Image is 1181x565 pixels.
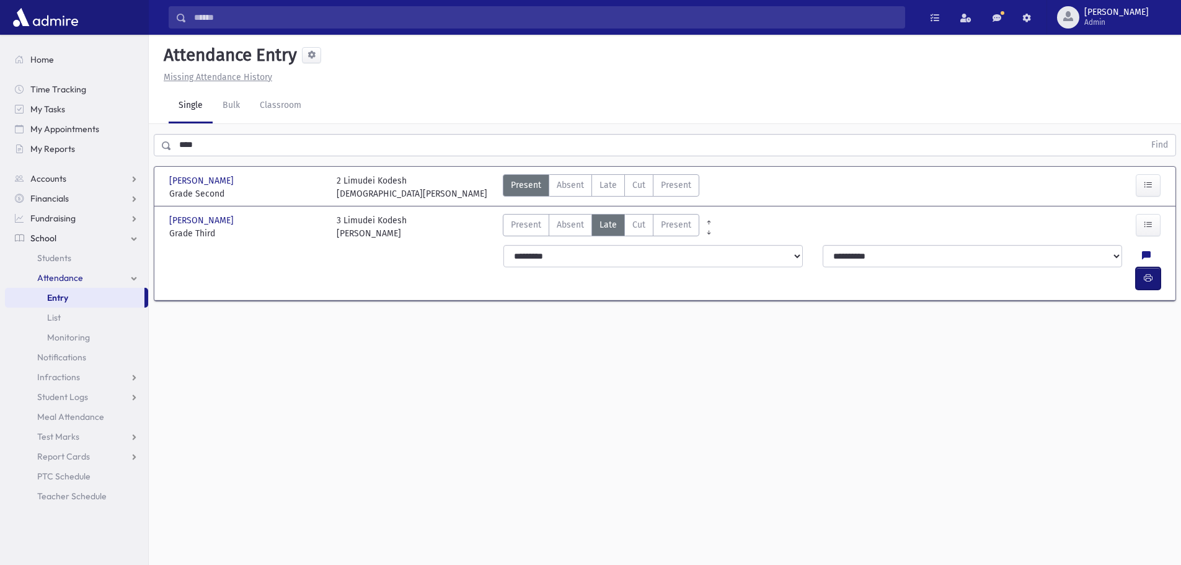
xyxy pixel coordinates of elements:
[337,174,487,200] div: 2 Limudei Kodesh [DEMOGRAPHIC_DATA][PERSON_NAME]
[47,332,90,343] span: Monitoring
[250,89,311,123] a: Classroom
[30,193,69,204] span: Financials
[557,218,584,231] span: Absent
[503,214,699,240] div: AttTypes
[1084,17,1149,27] span: Admin
[511,218,541,231] span: Present
[159,45,297,66] h5: Attendance Entry
[5,208,148,228] a: Fundraising
[557,179,584,192] span: Absent
[37,431,79,442] span: Test Marks
[599,179,617,192] span: Late
[37,352,86,363] span: Notifications
[5,466,148,486] a: PTC Schedule
[164,72,272,82] u: Missing Attendance History
[5,99,148,119] a: My Tasks
[511,179,541,192] span: Present
[47,312,61,323] span: List
[661,179,691,192] span: Present
[5,427,148,447] a: Test Marks
[30,213,76,224] span: Fundraising
[30,104,65,115] span: My Tasks
[661,218,691,231] span: Present
[169,214,236,227] span: [PERSON_NAME]
[37,371,80,383] span: Infractions
[5,288,144,308] a: Entry
[5,486,148,506] a: Teacher Schedule
[5,407,148,427] a: Meal Attendance
[632,218,645,231] span: Cut
[5,268,148,288] a: Attendance
[5,327,148,347] a: Monitoring
[5,189,148,208] a: Financials
[30,123,99,135] span: My Appointments
[337,214,407,240] div: 3 Limudei Kodesh [PERSON_NAME]
[5,308,148,327] a: List
[5,387,148,407] a: Student Logs
[169,227,324,240] span: Grade Third
[5,119,148,139] a: My Appointments
[169,89,213,123] a: Single
[503,174,699,200] div: AttTypes
[5,347,148,367] a: Notifications
[30,54,54,65] span: Home
[5,50,148,69] a: Home
[5,248,148,268] a: Students
[5,367,148,387] a: Infractions
[37,272,83,283] span: Attendance
[37,451,90,462] span: Report Cards
[10,5,81,30] img: AdmirePro
[30,173,66,184] span: Accounts
[37,391,88,403] span: Student Logs
[169,174,236,187] span: [PERSON_NAME]
[5,228,148,248] a: School
[37,411,104,422] span: Meal Attendance
[632,179,645,192] span: Cut
[47,292,68,303] span: Entry
[30,143,75,154] span: My Reports
[5,447,148,466] a: Report Cards
[37,471,91,482] span: PTC Schedule
[5,139,148,159] a: My Reports
[5,169,148,189] a: Accounts
[5,79,148,99] a: Time Tracking
[37,491,107,502] span: Teacher Schedule
[30,233,56,244] span: School
[159,72,272,82] a: Missing Attendance History
[30,84,86,95] span: Time Tracking
[1084,7,1149,17] span: [PERSON_NAME]
[169,187,324,200] span: Grade Second
[213,89,250,123] a: Bulk
[1144,135,1175,156] button: Find
[37,252,71,264] span: Students
[187,6,905,29] input: Search
[599,218,617,231] span: Late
